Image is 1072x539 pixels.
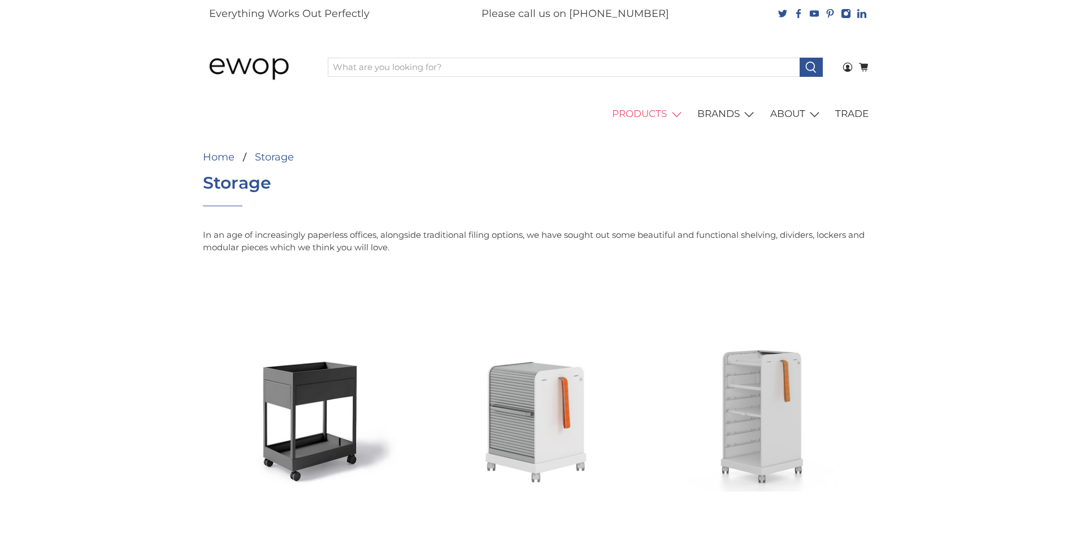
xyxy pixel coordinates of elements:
a: Home [203,152,235,162]
input: What are you looking for? [328,58,800,77]
nav: main navigation [197,98,875,130]
a: PRODUCTS [606,98,691,130]
img: Follow Me 1 [428,277,643,492]
img: Follow Me 2 [654,277,869,492]
a: ABOUT [763,98,829,130]
h1: Storage [203,173,271,193]
a: TRADE [829,98,875,130]
a: BRANDS [691,98,764,130]
img: New Order Trolley [203,277,418,492]
p: Everything Works Out Perfectly [209,6,370,21]
p: In an age of increasingly paperless offices, alongside traditional filing options, we have sought... [203,229,870,254]
p: Please call us on [PHONE_NUMBER] [481,6,669,21]
a: Storage [255,152,294,162]
nav: breadcrumbs [203,152,418,162]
